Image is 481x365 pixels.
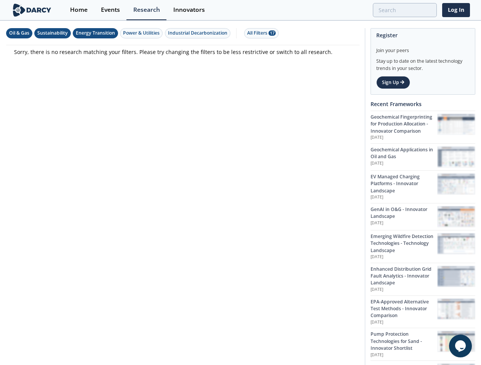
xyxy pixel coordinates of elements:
[371,254,437,260] p: [DATE]
[168,30,227,36] div: Industrial Decarbonization
[376,42,470,54] div: Join your peers
[371,160,437,167] p: [DATE]
[376,29,470,42] div: Register
[9,30,29,36] div: Oil & Gas
[371,233,437,254] div: Emerging Wildfire Detection Technologies - Technology Landscape
[371,331,437,352] div: Pump Protection Technologies for Sand - Innovator Shortlist
[34,28,71,38] button: Sustainability
[376,76,410,89] a: Sign Up
[371,263,475,295] a: Enhanced Distribution Grid Fault Analytics - Innovator Landscape [DATE] Enhanced Distribution Gri...
[371,287,437,293] p: [DATE]
[371,206,437,220] div: GenAI in O&G - Innovator Landscape
[73,28,118,38] button: Energy Transition
[371,114,437,135] div: Geochemical Fingerprinting for Production Allocation - Innovator Comparison
[133,7,160,13] div: Research
[101,7,120,13] div: Events
[371,230,475,263] a: Emerging Wildfire Detection Technologies - Technology Landscape [DATE] Emerging Wildfire Detectio...
[120,28,163,38] button: Power & Utilities
[376,54,470,72] div: Stay up to date on the latest technology trends in your sector.
[373,3,437,17] input: Advanced Search
[371,298,437,319] div: EPA-Approved Alternative Test Methods - Innovator Comparison
[173,7,205,13] div: Innovators
[123,30,160,36] div: Power & Utilities
[371,328,475,360] a: Pump Protection Technologies for Sand - Innovator Shortlist [DATE] Pump Protection Technologies f...
[371,143,475,170] a: Geochemical Applications in Oil and Gas [DATE] Geochemical Applications in Oil and Gas preview
[6,28,32,38] button: Oil & Gas
[165,28,230,38] button: Industrial Decarbonization
[244,28,279,38] button: All Filters 17
[14,48,352,56] p: Sorry, there is no research matching your filters. Please try changing the filters to be less res...
[371,194,437,200] p: [DATE]
[371,146,437,160] div: Geochemical Applications in Oil and Gas
[247,30,276,36] div: All Filters
[37,30,68,36] div: Sustainability
[371,352,437,358] p: [DATE]
[76,30,115,36] div: Energy Transition
[371,220,437,226] p: [DATE]
[371,295,475,328] a: EPA-Approved Alternative Test Methods - Innovator Comparison [DATE] EPA-Approved Alternative Test...
[371,135,437,141] p: [DATE]
[371,266,437,287] div: Enhanced Distribution Grid Fault Analytics - Innovator Landscape
[371,319,437,325] p: [DATE]
[442,3,470,17] a: Log In
[11,3,53,17] img: logo-wide.svg
[449,335,473,357] iframe: chat widget
[371,173,437,194] div: EV Managed Charging Platforms - Innovator Landscape
[371,170,475,203] a: EV Managed Charging Platforms - Innovator Landscape [DATE] EV Managed Charging Platforms - Innova...
[371,111,475,143] a: Geochemical Fingerprinting for Production Allocation - Innovator Comparison [DATE] Geochemical Fi...
[371,97,475,111] div: Recent Frameworks
[268,30,276,36] span: 17
[371,203,475,230] a: GenAI in O&G - Innovator Landscape [DATE] GenAI in O&G - Innovator Landscape preview
[70,7,88,13] div: Home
